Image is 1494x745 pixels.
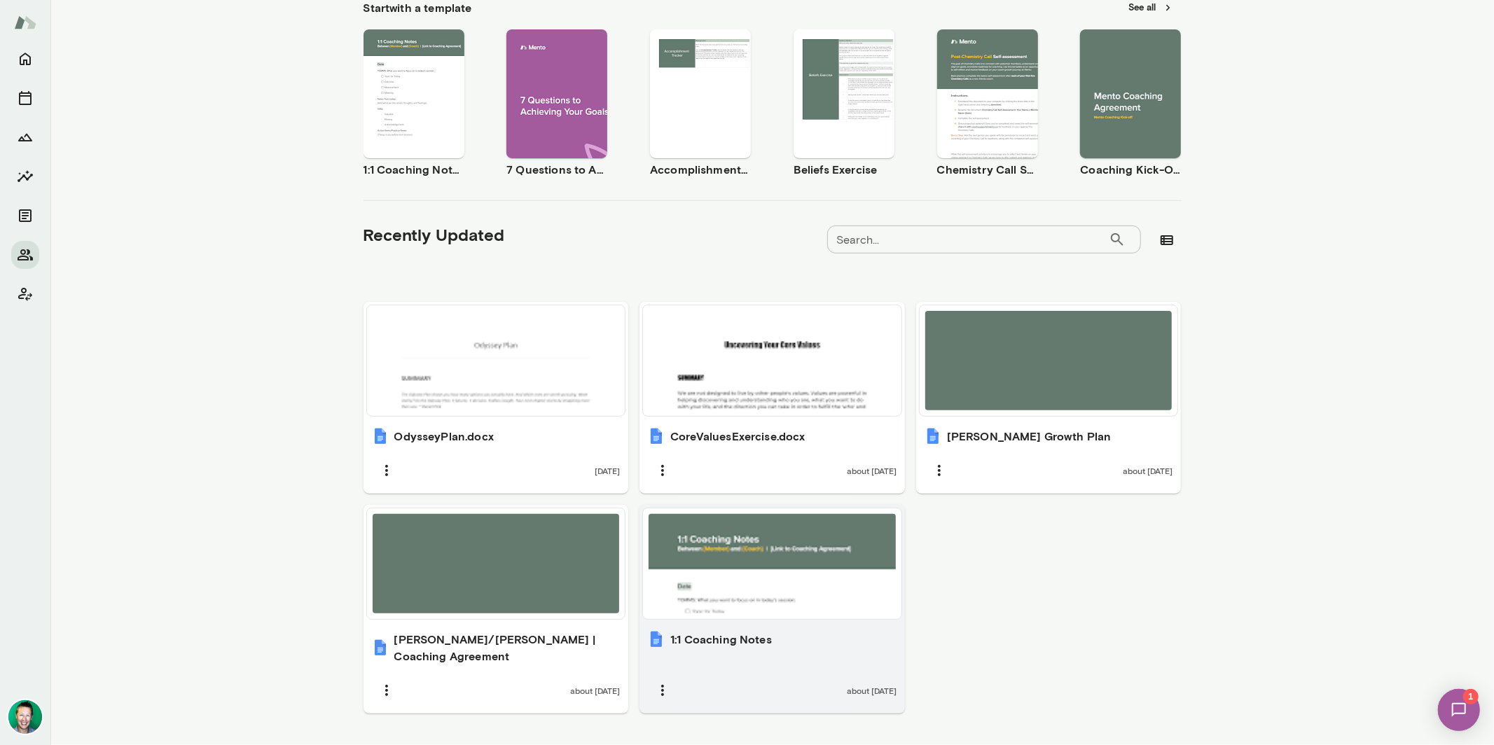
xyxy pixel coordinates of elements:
[364,161,464,178] h6: 1:1 Coaching Notes
[11,202,39,230] button: Documents
[650,161,751,178] h6: Accomplishment Tracker
[937,161,1038,178] h6: Chemistry Call Self-Assessment [Coaches only]
[11,84,39,112] button: Sessions
[11,45,39,73] button: Home
[14,9,36,36] img: Mento
[670,428,805,445] h6: CoreValuesExercise.docx
[8,700,42,734] img: Brian Lawrence
[1123,465,1173,476] span: about [DATE]
[794,161,894,178] h6: Beliefs Exercise
[925,428,941,445] img: Julio Growth Plan
[11,123,39,151] button: Growth Plan
[1080,161,1181,178] h6: Coaching Kick-Off | Coaching Agreement
[648,631,665,648] img: 1:1 Coaching Notes
[670,631,772,648] h6: 1:1 Coaching Notes
[372,639,389,656] img: Julio/Brian | Coaching Agreement
[372,428,389,445] img: OdysseyPlan.docx
[570,685,620,696] span: about [DATE]
[506,161,607,178] h6: 7 Questions to Achieving Your Goals
[11,280,39,308] button: Client app
[847,465,897,476] span: about [DATE]
[648,428,665,445] img: CoreValuesExercise.docx
[394,428,494,445] h6: OdysseyPlan.docx
[595,465,620,476] span: [DATE]
[364,223,505,246] h5: Recently Updated
[11,241,39,269] button: Members
[394,631,621,664] h6: [PERSON_NAME]/[PERSON_NAME] | Coaching Agreement
[11,162,39,190] button: Insights
[947,428,1112,445] h6: [PERSON_NAME] Growth Plan
[847,685,897,696] span: about [DATE]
